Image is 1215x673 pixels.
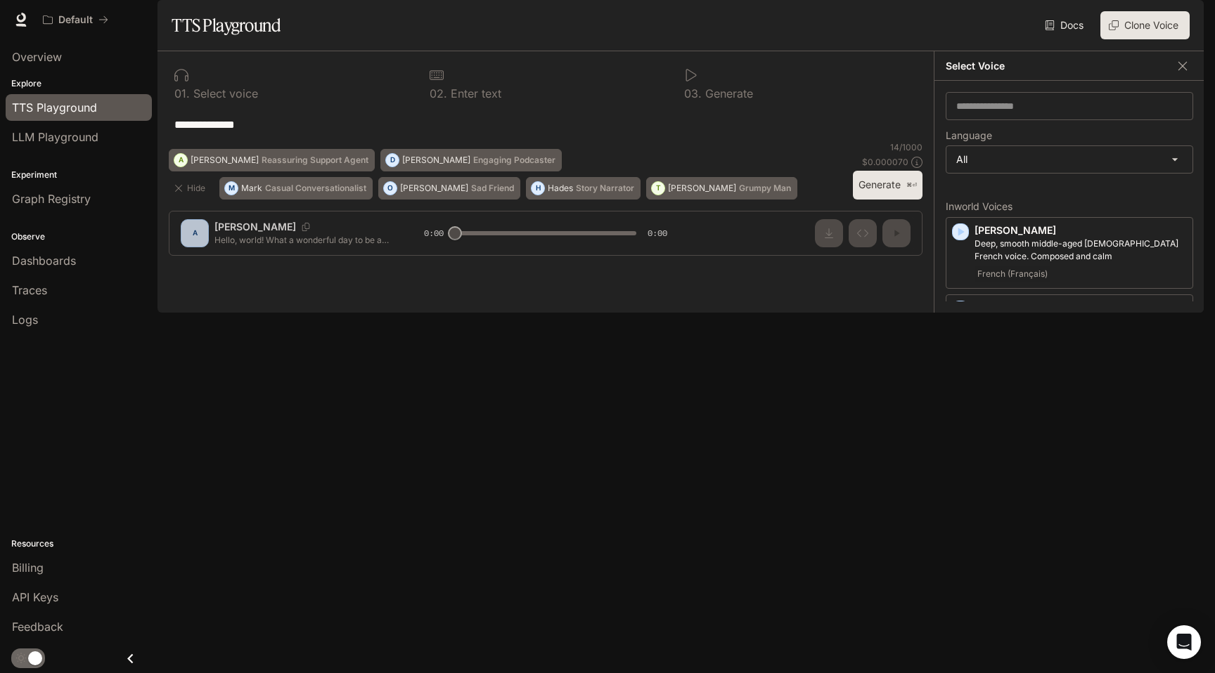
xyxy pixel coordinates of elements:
p: Mark [241,184,262,192]
p: Select voice [190,88,258,99]
p: 0 1 . [174,88,190,99]
button: Hide [169,177,214,200]
div: M [225,177,238,200]
button: O[PERSON_NAME]Sad Friend [378,177,520,200]
p: Default [58,14,93,26]
div: H [532,177,544,200]
p: Sad Friend [471,184,514,192]
h1: TTS Playground [172,11,281,39]
p: Generate [702,88,753,99]
button: Generate⌘⏎ [853,171,922,200]
p: Reassuring Support Agent [262,156,368,164]
p: 0 3 . [684,88,702,99]
div: T [652,177,664,200]
p: [PERSON_NAME] [400,184,468,192]
p: Casual Conversationalist [265,184,366,192]
a: Docs [1042,11,1089,39]
p: 14 / 1000 [890,141,922,153]
p: Deep, smooth middle-aged male French voice. Composed and calm [975,237,1187,263]
p: [PERSON_NAME] [975,301,1187,315]
p: ⌘⏎ [906,181,917,190]
p: 0 2 . [430,88,447,99]
button: D[PERSON_NAME]Engaging Podcaster [380,149,562,171]
p: Story Narrator [576,184,634,192]
p: Enter text [447,88,501,99]
button: T[PERSON_NAME]Grumpy Man [646,177,797,200]
button: HHadesStory Narrator [526,177,641,200]
div: Open Intercom Messenger [1167,625,1201,659]
p: Language [946,131,992,141]
div: All [946,146,1192,173]
button: A[PERSON_NAME]Reassuring Support Agent [169,149,375,171]
p: [PERSON_NAME] [668,184,736,192]
p: $ 0.000070 [862,156,908,168]
p: [PERSON_NAME] [191,156,259,164]
button: Clone Voice [1100,11,1190,39]
button: MMarkCasual Conversationalist [219,177,373,200]
p: [PERSON_NAME] [402,156,470,164]
div: A [174,149,187,171]
p: [PERSON_NAME] [975,223,1187,237]
button: All workspaces [37,6,115,34]
p: Engaging Podcaster [473,156,555,164]
div: D [386,149,399,171]
p: Hades [548,184,573,192]
span: French (Français) [975,266,1050,282]
p: Inworld Voices [946,202,1193,211]
div: O [384,177,397,200]
p: Grumpy Man [739,184,791,192]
